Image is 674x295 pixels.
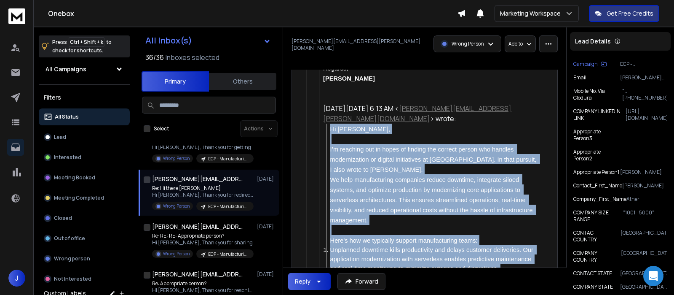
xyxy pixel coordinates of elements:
p: Email [573,74,586,81]
div: Reply [295,277,310,286]
p: Meeting Booked [54,174,95,181]
p: Appropriate Person1 [573,169,619,176]
p: [PERSON_NAME][EMAIL_ADDRESS][PERSON_NAME][DOMAIN_NAME] [292,38,422,51]
p: [URL][DOMAIN_NAME] [626,108,668,122]
p: ECP - Manufacturing - Enterprise | [PERSON_NAME] [208,156,249,162]
div: Open Intercom Messenger [643,266,663,286]
p: Re: Appropriate person? [152,280,253,287]
p: Add to [508,41,523,47]
p: Appropriate Person3 [573,128,621,142]
p: "1001 - 5000" [623,209,667,223]
button: Reply [288,273,331,290]
span: [PERSON_NAME] [323,75,375,82]
button: Forward [337,273,385,290]
p: [DATE] [257,271,276,278]
button: Meeting Booked [39,169,130,186]
p: Lead [54,134,66,141]
p: Lead Details [575,37,611,46]
p: [DATE] [257,223,276,230]
button: All Inbox(s) [139,32,278,49]
p: [GEOGRAPHIC_DATA] [621,230,667,243]
h1: All Inbox(s) [145,36,192,45]
p: Interested [54,154,81,161]
p: [PERSON_NAME][EMAIL_ADDRESS][PERSON_NAME][DOMAIN_NAME] [620,74,667,81]
p: Wrong Person [452,41,484,47]
p: Meeting Completed [54,195,104,201]
p: COMPANY SIZE RANGE [573,209,623,223]
p: COMPANY COUNTRY [573,250,621,263]
p: Wrong Person [163,251,190,257]
h1: All Campaigns [45,65,86,73]
button: Primary [142,71,209,92]
p: Campaign [573,61,598,68]
button: All Status [39,108,130,125]
p: Hi [PERSON_NAME], Thank you for sharing [152,239,253,246]
button: Campaign [573,61,607,68]
button: Closed [39,210,130,227]
p: [DATE] [257,176,276,182]
p: Get Free Credits [607,9,653,18]
p: Re: RE: RE: Appropriate person? [152,233,253,239]
p: Hi [PERSON_NAME], Thank you for reaching [152,287,253,294]
span: Here’s how we typically support manufacturing teams: [330,237,478,244]
p: Press to check for shortcuts. [52,38,112,55]
p: Ather [626,196,667,203]
p: Closed [54,215,72,222]
span: Ctrl + Shift + k [69,37,104,47]
p: [GEOGRAPHIC_DATA] [620,270,667,277]
p: [GEOGRAPHIC_DATA] [621,250,667,263]
p: ECP - Manufacturing - Enterprise | [PERSON_NAME] [620,61,667,68]
p: All Status [55,114,79,120]
p: [PERSON_NAME] [620,169,667,176]
h1: Onebox [48,8,457,19]
h1: [PERSON_NAME][EMAIL_ADDRESS][PERSON_NAME][DOMAIN_NAME] [152,270,245,279]
button: Lead [39,129,130,146]
button: Out of office [39,230,130,247]
p: "[PHONE_NUMBER]" [622,88,667,101]
p: [PERSON_NAME] [622,182,667,189]
button: Get Free Credits [589,5,659,22]
button: J [8,270,25,287]
span: I’m reaching out in hopes of finding the correct person who handles modernization or digital init... [330,146,538,173]
p: COMPANY STATE [573,284,613,290]
p: ECP - Manufacturing - Enterprise | [PERSON_NAME] [208,251,249,257]
p: COMPANY LINKEDIN LINK [573,108,626,122]
button: Not Interested [39,271,130,287]
span: 36 / 36 [145,52,164,62]
p: ECP - Manufacturing - Enterprise | [PERSON_NAME] [208,203,249,210]
img: logo [8,8,25,24]
p: Marketing Workspace [500,9,564,18]
button: Wrong person [39,250,130,267]
p: CONTACT STATE [573,270,612,277]
button: All Campaigns [39,61,130,78]
span: Unplanned downtime kills productivity and delays customer deliveries. Our application modernizati... [330,246,535,272]
p: Hi [PERSON_NAME], Thank you for getting [152,144,253,151]
a: [PERSON_NAME][EMAIL_ADDRESS][PERSON_NAME][DOMAIN_NAME] [323,104,511,123]
h1: [PERSON_NAME][EMAIL_ADDRESS][PERSON_NAME][DOMAIN_NAME] [152,222,245,231]
p: Mobile No. Via Clodura [573,88,622,101]
p: Re: Hi there [PERSON_NAME] [152,185,253,192]
p: CONTACT COUNTRY [573,230,621,243]
p: [GEOGRAPHIC_DATA] [620,284,667,290]
p: Out of office [54,235,85,242]
h3: Filters [39,92,130,103]
p: Hi [PERSON_NAME], Thank you for redirecting [152,192,253,198]
span: We help manufacturing companies reduce downtime, integrate siloed systems, and optimize productio... [330,176,535,224]
h3: Inboxes selected [166,52,219,62]
label: Select [154,125,169,132]
button: Others [209,72,276,91]
button: Interested [39,149,130,166]
p: Contact_First_Name [573,182,622,189]
p: Not Interested [54,276,91,282]
div: [DATE][DATE] 6:13 AM < > wrote: [323,103,539,124]
p: Wrong person [54,255,90,262]
p: Wrong Person [163,155,190,162]
h1: [PERSON_NAME][EMAIL_ADDRESS][PERSON_NAME][DOMAIN_NAME] [152,175,245,183]
button: Meeting Completed [39,189,130,206]
p: Appropriate Person2 [573,149,621,162]
span: Hi [PERSON_NAME], [330,126,390,133]
p: Company_First_Name [573,196,626,203]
